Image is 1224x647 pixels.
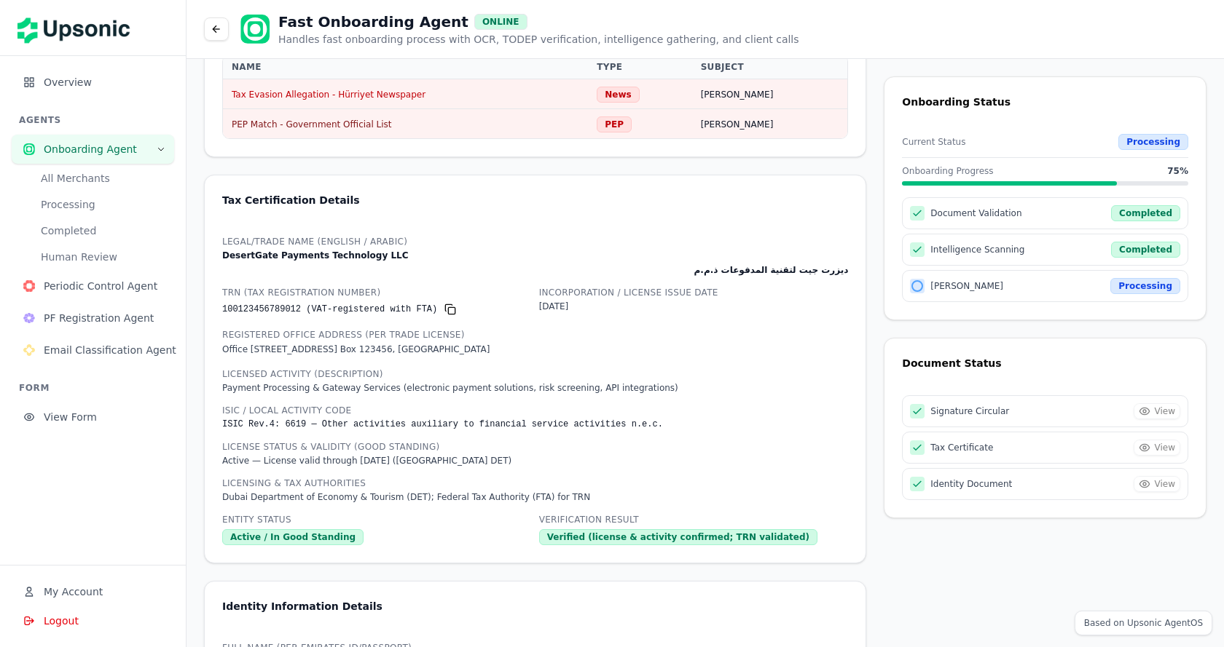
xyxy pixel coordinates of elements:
img: Email Classification Agent [23,344,35,356]
span: Current Status [902,136,965,148]
button: Periodic Control Agent [12,271,174,301]
a: PF Registration AgentPF Registration Agent [12,313,174,327]
label: Legal/Trade Name (English / Arabic) [222,237,407,247]
p: Dubai Department of Economy & Tourism (DET); Federal Tax Authority (FTA) for TRN [222,491,848,503]
span: Logout [44,614,79,628]
p: [DATE] [539,301,849,312]
div: Onboarding Status [902,95,1188,109]
span: Signature Circular [930,405,1009,417]
span: Document Validation [930,207,1021,219]
a: Completed [29,223,174,237]
p: ديزرت جيت لتقنية المدفوعات ذ.م.م [222,264,848,276]
span: Intelligence Scanning [930,244,1024,255]
div: Active / In Good Standing [222,529,364,545]
label: Registered Office Address (per Trade License) [222,330,465,340]
button: Human Review [29,245,174,269]
button: Logout [12,606,174,635]
label: Licensed Activity (Description) [222,369,383,379]
p: Handles fast onboarding process with OCR, TODEP verification, intelligence gathering, and client ... [278,32,799,47]
div: Identity Information Details [222,599,848,614]
a: Human Review [29,250,174,263]
p: Active — License valid through [DATE] ([GEOGRAPHIC_DATA] DET) [222,455,532,467]
a: My Account [12,587,174,600]
div: Completed [1111,205,1180,221]
p: ISIC Rev.4: 6619 — Other activities auxiliary to financial service activities n.e.c. [222,418,848,430]
a: All Merchants [29,171,174,185]
a: Processing [29,197,174,211]
label: ISIC / Local Activity Code [222,405,351,416]
label: Licensing & Tax Authorities [222,478,366,488]
div: Processing [1118,134,1188,150]
div: News [597,87,639,103]
span: [PERSON_NAME] [701,119,774,130]
div: Verified (license & activity confirmed; TRN validated) [539,529,817,545]
a: Periodic Control AgentPeriodic Control Agent [12,281,174,295]
span: PF Registration Agent [44,311,162,325]
a: Email Classification AgentEmail Classification Agent [12,345,174,359]
span: [PERSON_NAME] [930,280,1003,292]
p: Office [STREET_ADDRESS] Box 123456, [GEOGRAPHIC_DATA] [222,343,848,357]
h3: AGENTS [19,114,174,126]
th: Subject [692,55,848,79]
h1: Fast Onboarding Agent [278,12,468,32]
label: Entity Status [222,515,291,525]
button: Overview [12,68,174,97]
p: Payment Processing & Gateway Services (electronic payment solutions, risk screening, API integrat... [222,382,848,394]
div: Completed [1111,242,1180,258]
span: PEP Match - Government Official List [232,119,392,130]
img: PF Registration Agent [23,312,35,324]
span: Identity Document [930,478,1012,490]
a: Tax Evasion Allegation - Hürriyet Newspaper [232,90,425,100]
span: 75 % [1167,165,1188,177]
div: Document Status [902,356,1188,370]
span: Onboarding Agent [44,142,151,156]
button: Completed [29,219,174,242]
div: Tax Certification Details [222,193,848,207]
button: My Account [12,577,174,606]
button: All Merchants [29,167,174,190]
th: Name [223,55,588,79]
a: View Form [12,412,174,426]
img: Onboarding Agent [23,143,35,155]
p: DesertGate Payments Technology LLC [222,250,848,261]
button: Onboarding Agent [12,135,174,164]
span: Tax Certificate [930,442,993,453]
h3: FORM [19,382,174,394]
div: ONLINE [474,14,527,30]
img: Upsonic [17,7,140,48]
label: Incorporation / License Issue Date [539,287,718,298]
button: Processing [29,193,174,216]
span: Periodic Control Agent [44,279,162,293]
span: Overview [44,75,162,90]
span: [PERSON_NAME] [701,90,774,100]
p: 100123456789012 (VAT-registered with FTA) [222,303,437,315]
img: Periodic Control Agent [23,280,35,292]
div: Processing [1110,278,1180,294]
button: Email Classification Agent [12,336,174,365]
span: Email Classification Agent [44,343,176,357]
label: License Status & Validity (Good Standing) [222,442,439,452]
span: View Form [44,410,162,424]
div: PEP [597,116,632,132]
a: Overview [12,77,174,91]
label: Verification Result [539,515,639,525]
button: PF Registration Agent [12,303,174,333]
button: View Form [12,402,174,432]
span: Onboarding Progress [902,165,993,177]
span: My Account [44,584,103,599]
label: TRN (Tax Registration Number) [222,287,380,298]
th: Type [588,55,691,79]
img: Onboarding Agent [240,15,270,44]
